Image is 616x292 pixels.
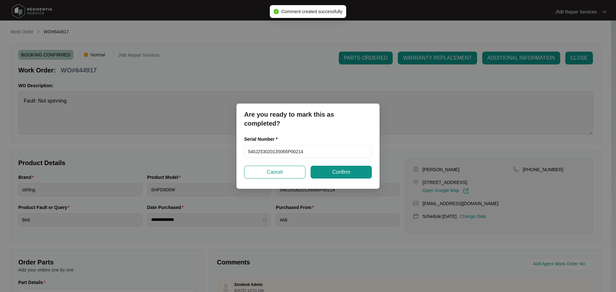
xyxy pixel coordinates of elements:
[244,136,282,142] label: Serial Number *
[311,166,372,179] button: Confirm
[244,110,372,119] p: Are you ready to mark this as
[267,168,283,176] span: Cancel
[274,9,279,14] span: check-circle
[281,9,343,14] span: Comment created successfully
[332,168,350,176] span: Confirm
[244,166,305,179] button: Cancel
[244,119,372,128] p: completed?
